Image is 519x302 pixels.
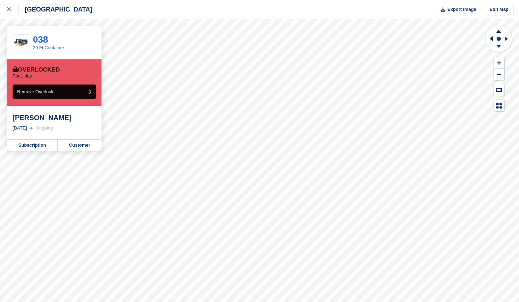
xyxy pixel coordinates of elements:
div: [DATE] [13,125,27,132]
div: [PERSON_NAME] [13,113,96,122]
button: Remove Overlock [13,84,96,99]
a: Edit Map [485,4,513,15]
img: arrow-right-light-icn-cde0832a797a2874e46488d9cf13f60e5c3a73dbe684e267c42b8395dfbc2abf.svg [29,127,33,130]
button: Export Image [436,4,476,15]
a: 038 [33,34,48,45]
div: [GEOGRAPHIC_DATA] [19,5,92,14]
button: Keyboard Shortcuts [494,84,504,96]
div: Overlocked [13,66,60,73]
a: 20 Ft Container [33,45,64,50]
p: For 1 day [13,73,32,79]
div: Ongoing [36,125,53,132]
button: Map Legend [494,100,504,111]
span: Export Image [447,6,476,13]
img: 20-ft-container%20(34).jpg [13,37,29,49]
a: Subscription [7,140,58,151]
span: Remove Overlock [17,89,53,94]
a: Customer [58,140,101,151]
button: Zoom In [494,57,504,69]
button: Zoom Out [494,69,504,80]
